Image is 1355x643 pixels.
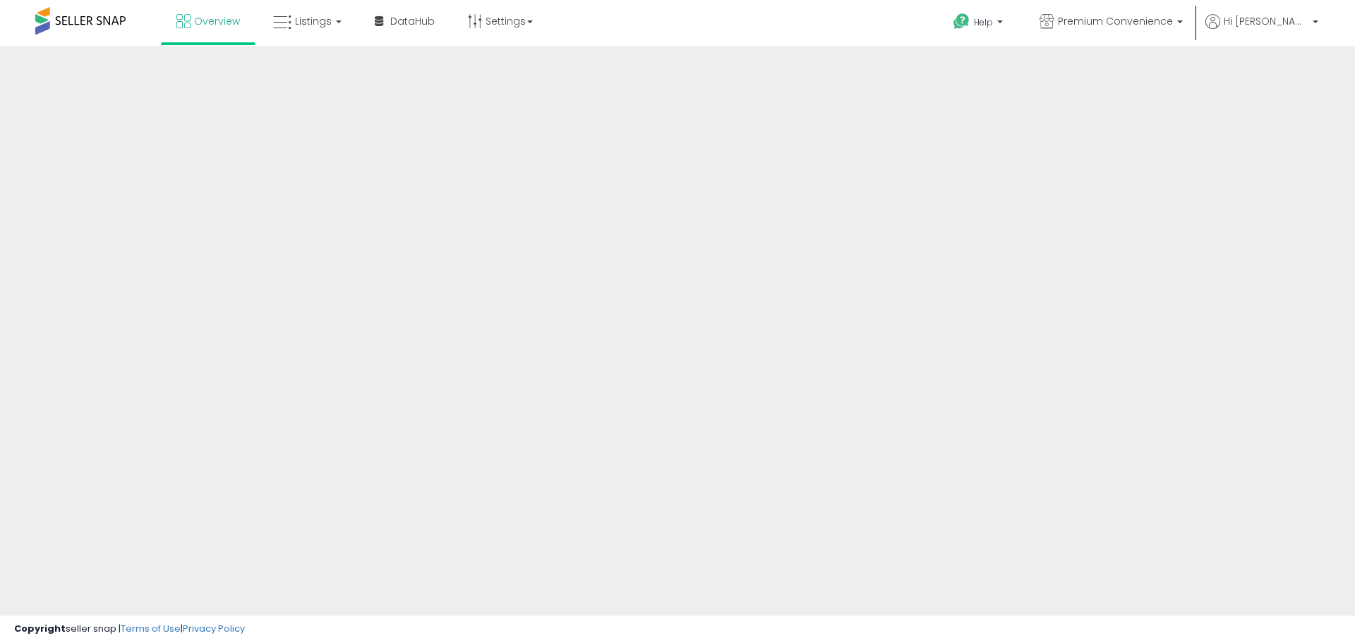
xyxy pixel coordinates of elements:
span: Overview [194,14,240,28]
span: Help [974,16,993,28]
span: Hi [PERSON_NAME] [1224,14,1308,28]
span: DataHub [390,14,435,28]
a: Privacy Policy [183,622,245,635]
a: Hi [PERSON_NAME] [1205,14,1318,46]
i: Get Help [953,13,970,30]
div: seller snap | | [14,623,245,636]
a: Terms of Use [121,622,181,635]
span: Premium Convenience [1058,14,1173,28]
a: Help [942,2,1017,46]
span: Listings [295,14,332,28]
strong: Copyright [14,622,66,635]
